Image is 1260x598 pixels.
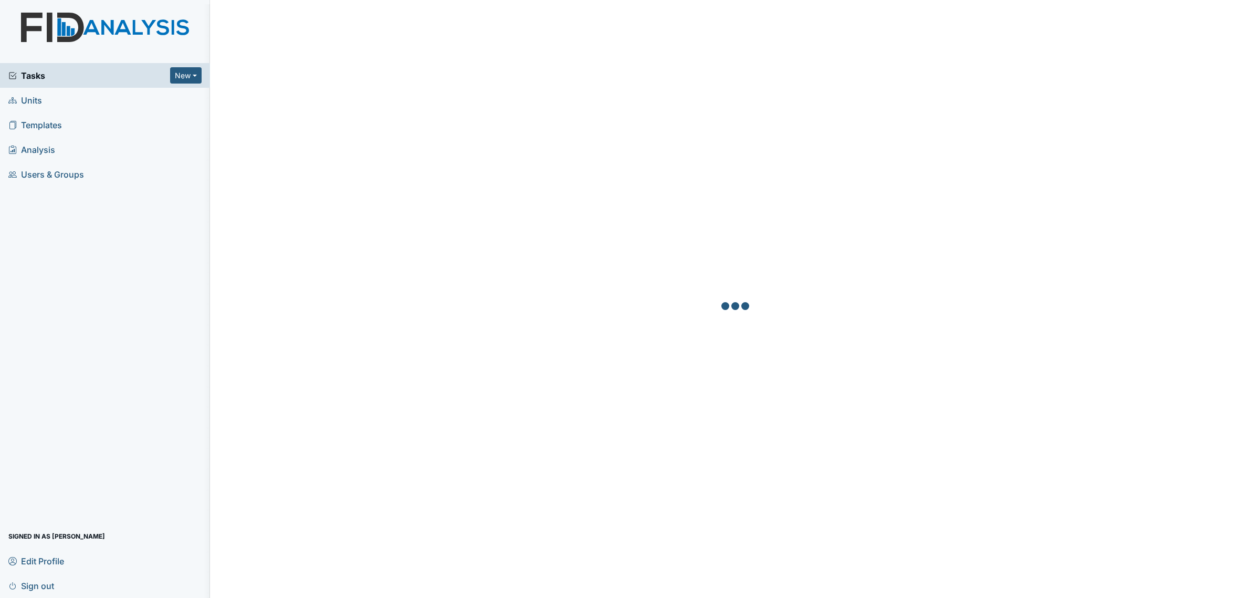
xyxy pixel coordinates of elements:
[8,141,55,158] span: Analysis
[8,166,84,182] span: Users & Groups
[8,69,170,82] a: Tasks
[8,578,54,594] span: Sign out
[8,117,62,133] span: Templates
[170,67,202,84] button: New
[8,92,42,108] span: Units
[8,528,105,544] span: Signed in as [PERSON_NAME]
[8,553,64,569] span: Edit Profile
